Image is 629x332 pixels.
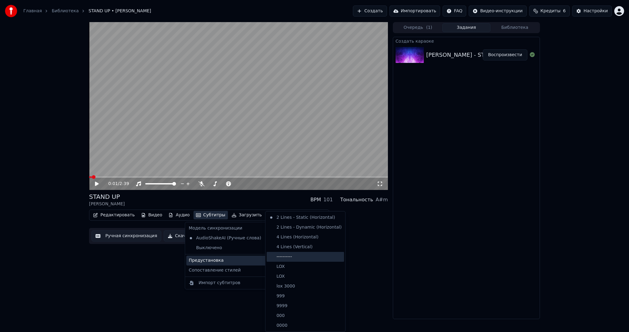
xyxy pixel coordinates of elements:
button: Импортировать [389,6,440,17]
div: [PERSON_NAME] [89,201,125,207]
div: Тональность [340,196,373,203]
nav: breadcrumb [23,8,151,14]
button: Настройки [572,6,612,17]
div: Выключено [186,243,273,253]
span: 6 [563,8,566,14]
div: Предустановка [186,256,273,265]
div: 000 [267,311,344,321]
button: Создать [353,6,387,17]
div: STAND UP [89,192,125,201]
div: Настройки [584,8,608,14]
span: ( 1 ) [426,25,432,31]
div: 4 Lines (Vertical) [267,242,344,252]
div: 0000 [267,321,344,330]
button: Видео-инструкции [469,6,526,17]
button: Кредиты6 [529,6,570,17]
button: Загрузить [229,211,264,219]
span: Кредиты [541,8,561,14]
button: Видео [139,211,165,219]
div: 101 [323,196,333,203]
span: 0:01 [108,181,118,187]
div: [PERSON_NAME] - STAND UP [426,51,506,59]
button: Субтитры [193,211,228,219]
div: BPM [311,196,321,203]
div: Создать караоке [393,37,540,44]
button: Ручная синхронизация [92,230,161,241]
button: Задания [442,23,491,32]
div: ---------- [267,252,344,262]
button: Аудио [166,211,192,219]
div: Сопоставление стилей [186,265,273,275]
span: 2:39 [119,181,129,187]
button: Скачать видео [164,230,213,241]
div: 4 Lines (Horizontal) [267,232,344,242]
img: youka [5,5,17,17]
div: 2 Lines - Dynamic (Horizontal) [267,222,344,232]
button: FAQ [443,6,466,17]
a: Главная [23,8,42,14]
div: lox 3000 [267,281,344,291]
div: LOX [267,272,344,281]
button: Редактировать [91,211,137,219]
div: 999 [267,291,344,301]
span: STAND UP • [PERSON_NAME] [88,8,151,14]
div: Импорт субтитров [199,280,240,286]
div: Модель синхронизации [186,223,273,233]
div: / [108,181,123,187]
div: LOX [267,262,344,272]
button: Воспроизвести [483,49,527,60]
div: 9999 [267,301,344,311]
button: Библиотека [490,23,539,32]
div: AudioShakeAI (Ручные слова) [186,233,264,243]
button: Очередь [394,23,442,32]
div: A#m [376,196,388,203]
a: Библиотека [52,8,79,14]
div: 2 Lines - Static (Horizontal) [267,213,344,222]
